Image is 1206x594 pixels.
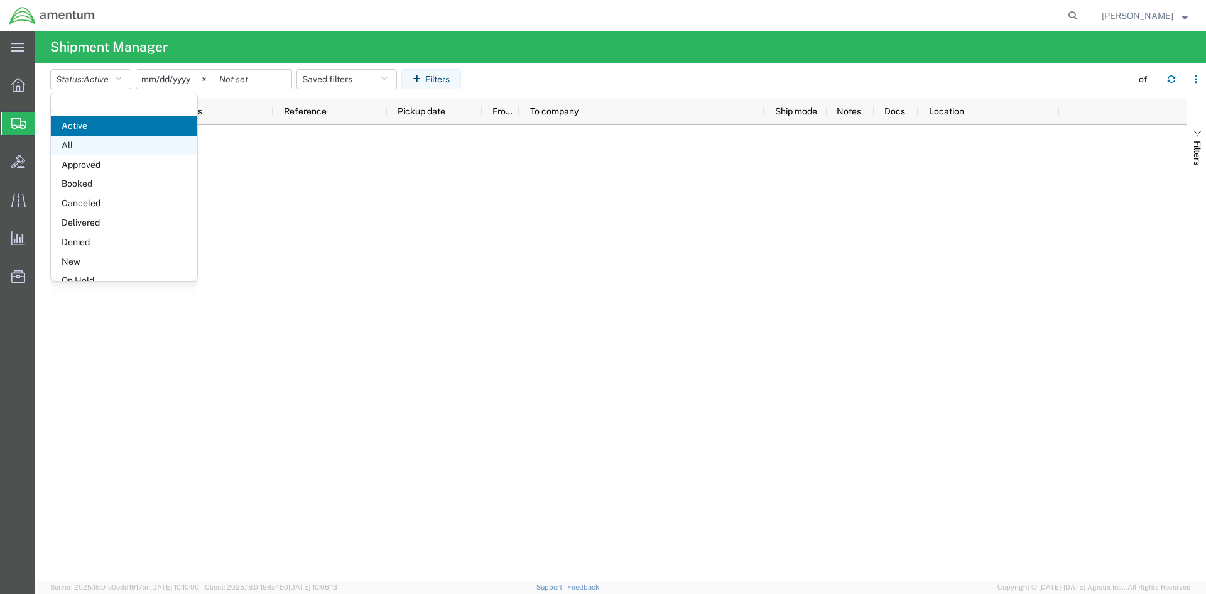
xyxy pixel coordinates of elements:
span: Notes [837,106,861,116]
span: To company [530,106,579,116]
button: [PERSON_NAME] [1101,8,1188,23]
span: Server: 2025.18.0-a0edd1917ac [50,583,199,591]
span: [DATE] 10:10:00 [150,583,199,591]
span: Active [84,74,109,84]
span: Pickup date [398,106,445,116]
button: Saved filters [296,69,397,89]
span: Reference [284,106,327,116]
div: - of - [1135,73,1157,86]
span: Booked [51,174,197,194]
span: Ship mode [775,106,817,116]
span: Canceled [51,194,197,213]
span: Location [929,106,964,116]
span: Docs [884,106,905,116]
span: On Hold [51,271,197,290]
span: Client: 2025.18.0-198a450 [205,583,337,591]
span: Active [51,116,197,136]
span: Jimmy Harwell [1102,9,1173,23]
input: Not set [136,70,214,89]
span: Denied [51,233,197,252]
span: From company [492,106,515,116]
img: logo [9,6,95,25]
a: Support [536,583,568,591]
button: Filters [401,69,461,89]
span: All [51,136,197,155]
h4: Shipment Manager [50,31,168,63]
span: Approved [51,155,197,175]
span: New [51,252,197,272]
button: Status:Active [50,69,131,89]
span: [DATE] 10:06:13 [288,583,337,591]
span: Delivered [51,213,197,233]
span: Copyright © [DATE]-[DATE] Agistix Inc., All Rights Reserved [997,582,1191,593]
a: Feedback [567,583,599,591]
input: Not set [214,70,291,89]
span: Filters [1192,141,1202,165]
